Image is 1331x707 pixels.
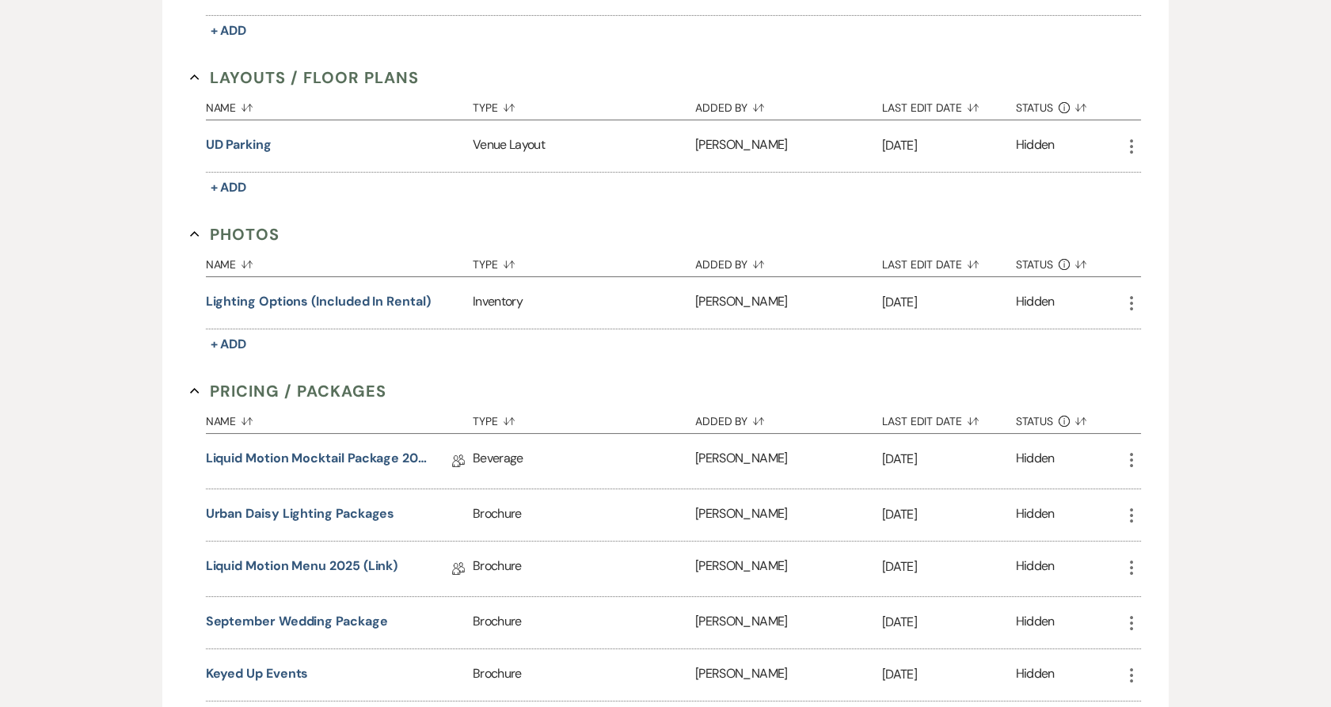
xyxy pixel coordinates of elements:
[190,222,280,246] button: Photos
[206,449,432,473] a: Liquid Motion Mocktail Package 2025
[1016,504,1055,526] div: Hidden
[695,246,882,276] button: Added By
[473,277,695,329] div: Inventory
[473,597,695,648] div: Brochure
[1016,557,1055,581] div: Hidden
[882,292,1016,313] p: [DATE]
[473,89,695,120] button: Type
[882,557,1016,577] p: [DATE]
[1016,416,1054,427] span: Status
[695,542,882,596] div: [PERSON_NAME]
[206,403,473,433] button: Name
[695,403,882,433] button: Added By
[206,135,272,154] button: UD Parking
[695,120,882,172] div: [PERSON_NAME]
[695,89,882,120] button: Added By
[206,612,388,631] button: September Wedding Package
[1016,246,1123,276] button: Status
[211,22,247,39] span: + Add
[1016,102,1054,113] span: Status
[882,89,1016,120] button: Last Edit Date
[473,403,695,433] button: Type
[882,246,1016,276] button: Last Edit Date
[206,333,252,355] button: + Add
[206,504,395,523] button: Urban Daisy Lighting Packages
[882,449,1016,469] p: [DATE]
[882,612,1016,633] p: [DATE]
[190,66,419,89] button: Layouts / Floor Plans
[473,246,695,276] button: Type
[473,120,695,172] div: Venue Layout
[206,292,431,311] button: Lighting Options (included in rental)
[473,434,695,488] div: Beverage
[1016,612,1055,633] div: Hidden
[882,403,1016,433] button: Last Edit Date
[1016,259,1054,270] span: Status
[206,89,473,120] button: Name
[206,177,252,199] button: + Add
[211,179,247,196] span: + Add
[882,664,1016,685] p: [DATE]
[1016,664,1055,686] div: Hidden
[206,557,398,581] a: Liquid Motion Menu 2025 (link)
[1016,449,1055,473] div: Hidden
[1016,403,1123,433] button: Status
[882,504,1016,525] p: [DATE]
[206,20,252,42] button: + Add
[473,542,695,596] div: Brochure
[695,434,882,488] div: [PERSON_NAME]
[206,246,473,276] button: Name
[473,489,695,541] div: Brochure
[206,664,309,683] button: Keyed Up Events
[190,379,386,403] button: Pricing / Packages
[473,649,695,701] div: Brochure
[1016,89,1123,120] button: Status
[882,135,1016,156] p: [DATE]
[211,336,247,352] span: + Add
[695,649,882,701] div: [PERSON_NAME]
[1016,292,1055,314] div: Hidden
[1016,135,1055,157] div: Hidden
[695,489,882,541] div: [PERSON_NAME]
[695,597,882,648] div: [PERSON_NAME]
[695,277,882,329] div: [PERSON_NAME]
